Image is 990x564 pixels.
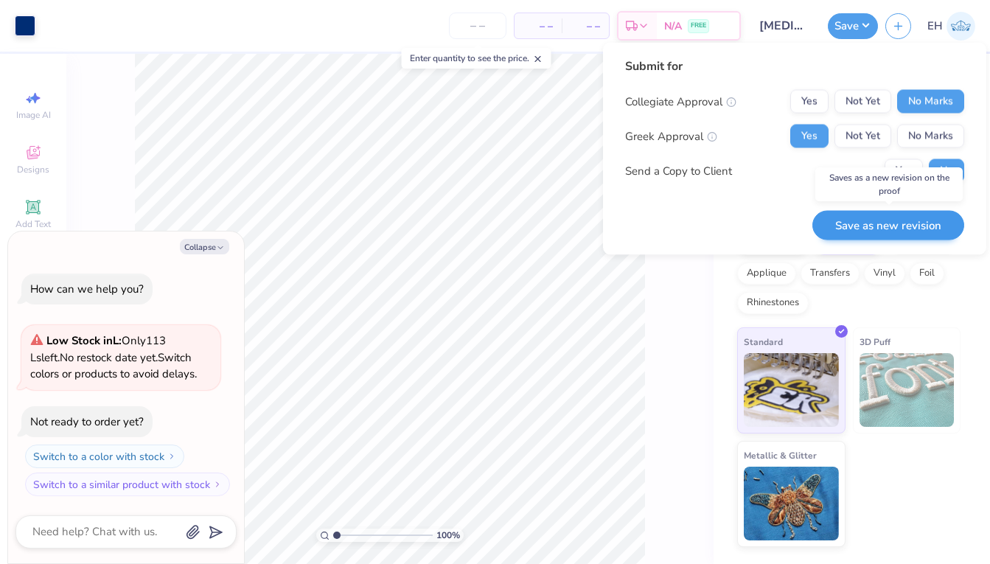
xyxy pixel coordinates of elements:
div: How can we help you? [30,282,144,296]
span: Designs [17,164,49,175]
span: 100 % [436,529,460,542]
div: Transfers [801,262,860,285]
div: Collegiate Approval [625,93,736,110]
img: Switch to a similar product with stock [213,480,222,489]
div: Submit for [625,58,964,75]
div: Send a Copy to Client [625,162,732,179]
img: Standard [744,353,839,427]
button: No [929,159,964,183]
div: Rhinestones [737,292,809,314]
img: Metallic & Glitter [744,467,839,540]
button: Yes [790,125,829,148]
button: Not Yet [834,125,891,148]
span: Standard [744,334,783,349]
div: Enter quantity to see the price. [402,48,551,69]
div: Foil [910,262,944,285]
button: No Marks [897,90,964,114]
button: Save as new revision [812,210,964,240]
div: Vinyl [864,262,905,285]
div: Applique [737,262,796,285]
button: Switch to a similar product with stock [25,473,230,496]
button: No Marks [897,125,964,148]
input: – – [449,13,506,39]
button: Yes [885,159,923,183]
span: Only 113 Ls left. Switch colors or products to avoid delays. [30,333,197,381]
strong: Low Stock in L : [46,333,122,348]
img: Switch to a color with stock [167,452,176,461]
button: Not Yet [834,90,891,114]
span: Image AI [16,109,51,121]
img: Ellesse Holton [947,12,975,41]
span: N/A [664,18,682,34]
span: FREE [691,21,706,31]
div: Greek Approval [625,128,717,145]
input: Untitled Design [748,11,820,41]
button: Save [828,13,878,39]
span: Metallic & Glitter [744,448,817,463]
button: Yes [790,90,829,114]
span: No restock date yet. [60,350,158,365]
span: 3D Puff [860,334,890,349]
div: Saves as a new revision on the proof [815,167,963,201]
div: Not ready to order yet? [30,414,144,429]
span: Add Text [15,218,51,230]
img: 3D Puff [860,353,955,427]
a: EH [927,12,975,41]
span: – – [523,18,553,34]
button: Collapse [180,239,229,254]
span: EH [927,18,943,35]
span: – – [571,18,600,34]
button: Switch to a color with stock [25,445,184,468]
